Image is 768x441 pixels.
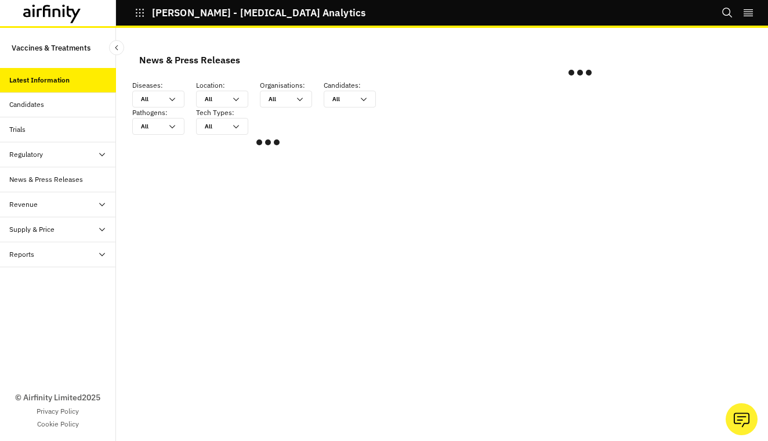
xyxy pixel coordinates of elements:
div: Revenue [9,199,38,210]
div: Latest Information [9,75,70,85]
p: Location : [196,80,260,91]
div: Regulatory [9,149,43,160]
div: News & Press Releases [9,174,83,185]
button: Ask our analysts [726,403,758,435]
p: Candidates : [324,80,387,91]
div: Reports [9,249,34,260]
a: Privacy Policy [37,406,79,417]
p: Organisations : [260,80,324,91]
p: Pathogens : [132,107,196,118]
div: News & Press Releases [139,51,240,69]
div: Candidates [9,99,44,110]
p: Vaccines & Treatments [12,37,90,59]
a: Cookie Policy [37,419,79,429]
button: Close Sidebar [109,40,124,55]
button: [PERSON_NAME] - [MEDICAL_DATA] Analytics [135,3,365,23]
div: Trials [9,124,26,135]
p: Diseases : [132,80,196,91]
button: Search [722,3,733,23]
p: © Airfinity Limited 2025 [15,392,100,404]
p: Tech Types : [196,107,260,118]
div: Supply & Price [9,224,55,235]
p: [PERSON_NAME] - [MEDICAL_DATA] Analytics [152,8,365,18]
